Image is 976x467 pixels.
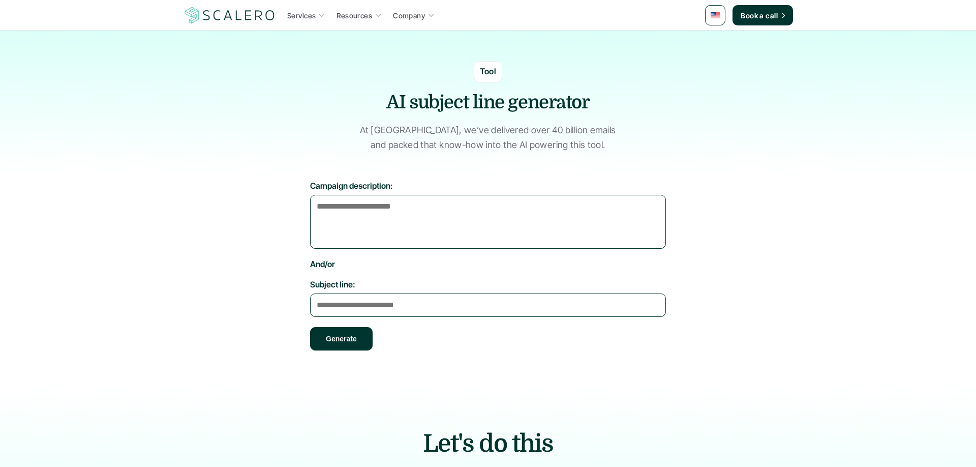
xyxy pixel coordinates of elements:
h2: Let's do this [224,427,752,461]
label: Subject line: [310,279,666,289]
p: Book a call [741,10,778,21]
p: At [GEOGRAPHIC_DATA], we’ve delivered over 40 billion emails and packed that know-how into the AI... [360,123,616,153]
p: Company [393,10,425,21]
h1: AI subject line generator [335,90,640,115]
a: Book a call [733,5,793,25]
p: Tool [480,65,497,78]
p: Resources [337,10,372,21]
p: Services [287,10,316,21]
img: Scalero company logotype [183,6,277,25]
label: And/or [310,259,666,269]
button: Generate [310,327,373,351]
label: Campaign description: [310,181,666,191]
a: Scalero company logotype [183,6,277,24]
